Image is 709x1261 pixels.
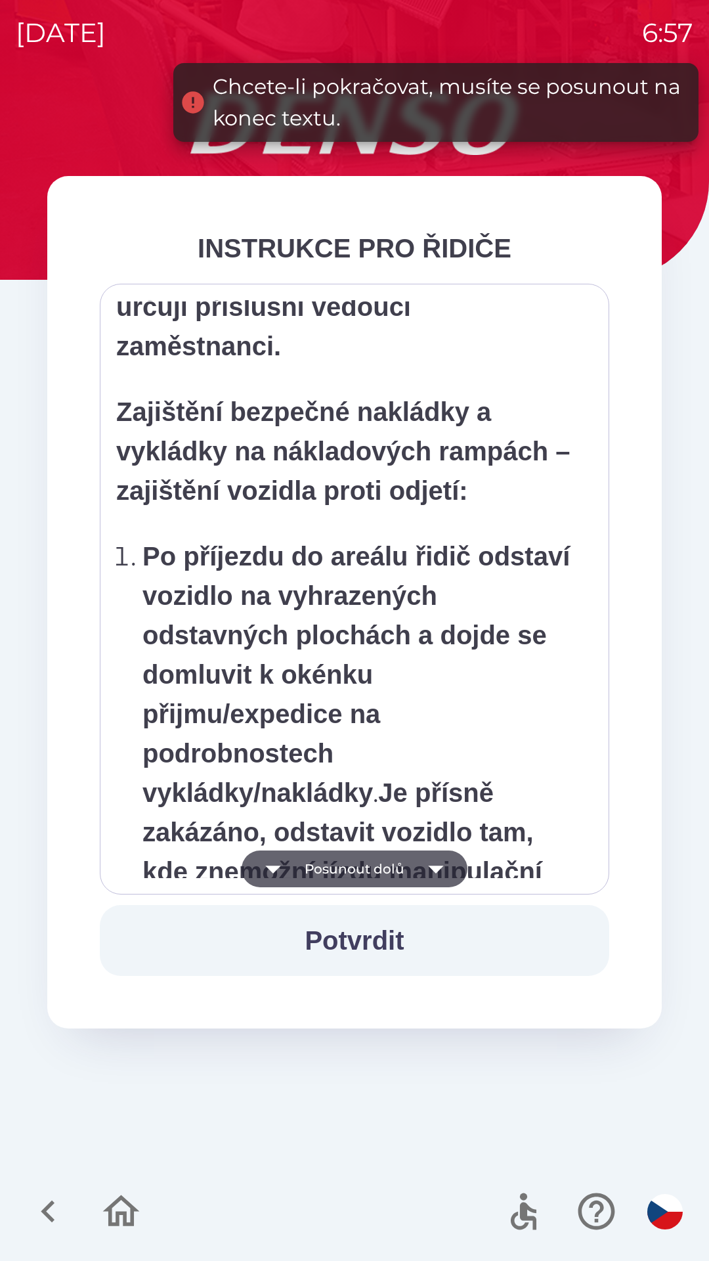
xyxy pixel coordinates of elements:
[142,542,570,807] strong: Po příjezdu do areálu řidič odstaví vozidlo na vyhrazených odstavných plochách a dojde se domluvi...
[100,905,609,976] button: Potvrdit
[16,13,106,53] p: [DATE]
[642,13,693,53] p: 6:57
[142,537,574,1049] p: . Řidič je povinen při nájezdu na rampu / odjezdu z rampy dbát instrukcí od zaměstnanců skladu.
[47,92,662,155] img: Logo
[116,253,538,361] strong: Pořadí aut při nakládce i vykládce určují příslušní vedoucí zaměstnanci.
[647,1194,683,1229] img: cs flag
[116,397,570,505] strong: Zajištění bezpečné nakládky a vykládky na nákladových rampách – zajištění vozidla proti odjetí:
[100,229,609,268] div: INSTRUKCE PRO ŘIDIČE
[213,71,685,134] div: Chcete-li pokračovat, musíte se posunout na konec textu.
[242,851,467,887] button: Posunout dolů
